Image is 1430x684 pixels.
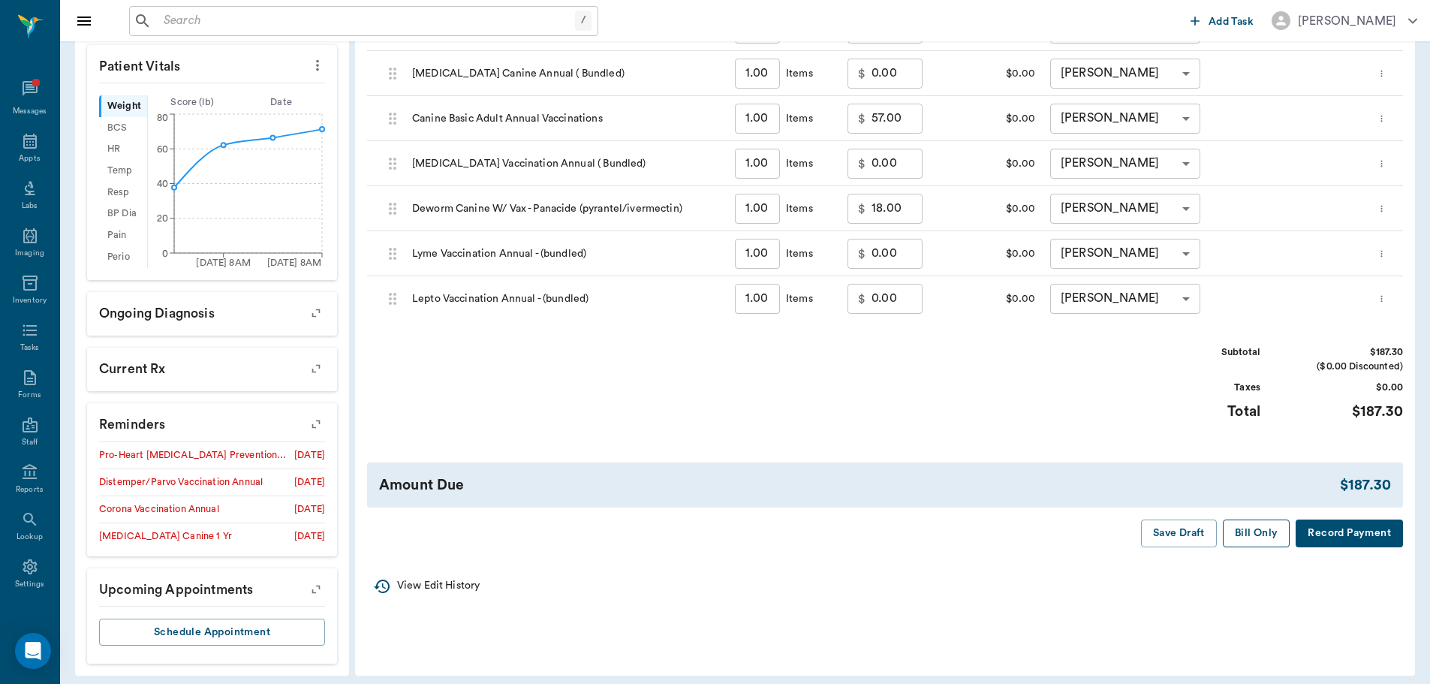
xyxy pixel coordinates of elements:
div: $0.00 [953,96,1043,141]
div: [PERSON_NAME] [1298,12,1396,30]
tspan: 0 [162,249,168,258]
div: Perio [99,246,147,268]
div: $187.30 [1290,401,1403,423]
input: 0.00 [872,59,923,89]
button: more [1373,106,1390,131]
div: $0.00 [953,141,1043,186]
p: Ongoing diagnosis [87,292,337,330]
div: Date [236,95,326,110]
div: Tasks [20,342,39,354]
tspan: 40 [157,179,168,188]
div: Messages [13,106,47,117]
p: $ [858,65,866,83]
input: Search [158,11,575,32]
p: $ [858,155,866,173]
div: $0.00 [1290,381,1403,395]
div: Pain [99,224,147,246]
button: more [1373,196,1390,221]
tspan: [DATE] 8AM [196,258,251,267]
button: Close drawer [69,6,99,36]
div: Amount Due [379,475,1340,496]
div: Settings [15,579,45,590]
button: Record Payment [1296,520,1403,547]
div: Weight [99,95,147,117]
div: Open Intercom Messenger [15,633,51,669]
button: Bill Only [1223,520,1290,547]
div: Distemper/Parvo Vaccination Annual [99,475,263,490]
div: Items [780,246,813,261]
div: Subtotal [1148,345,1260,360]
div: Items [780,291,813,306]
div: Inventory [13,295,47,306]
div: $187.30 [1340,475,1391,496]
p: Reminders [87,403,337,441]
tspan: [DATE] 8AM [267,258,322,267]
div: Deworm Canine W/ Vax - Panacide (pyrantel/ivermectin) [405,186,727,231]
button: more [1373,286,1390,312]
button: more [1373,241,1390,267]
p: View Edit History [397,578,480,594]
div: [PERSON_NAME] [1050,194,1200,224]
div: [DATE] [294,529,325,544]
div: $0.00 [953,186,1043,231]
div: Canine Basic Adult Annual Vaccinations [405,96,727,141]
div: ($0.00 Discounted) [1290,360,1403,374]
button: Add Task [1185,7,1260,35]
p: Patient Vitals [87,45,337,83]
div: $0.00 [953,231,1043,276]
div: [MEDICAL_DATA] Canine 1 Yr [99,529,232,544]
div: Items [780,156,813,171]
button: more [306,53,330,78]
button: more [1373,61,1390,86]
button: Schedule Appointment [99,619,325,646]
div: Temp [99,160,147,182]
div: HR [99,139,147,161]
div: BP Dia [99,203,147,225]
input: 0.00 [872,104,923,134]
div: Staff [22,437,38,448]
div: Forms [18,390,41,401]
tspan: 60 [157,144,168,153]
div: [DATE] [294,502,325,517]
div: Pro-Heart [MEDICAL_DATA] Prevention Injection - 6 months [99,448,288,463]
div: Taxes [1148,381,1260,395]
p: $ [858,110,866,128]
div: Reports [16,484,44,496]
p: $ [858,245,866,263]
div: Total [1148,401,1260,423]
div: $0.00 [953,51,1043,96]
div: [PERSON_NAME] [1050,104,1200,134]
input: 0.00 [872,194,923,224]
div: $0.00 [953,276,1043,321]
div: Lyme Vaccination Annual - (bundled) [405,231,727,276]
div: Score ( lb ) [148,95,237,110]
div: [PERSON_NAME] [1050,284,1200,314]
input: 0.00 [872,149,923,179]
div: Lookup [17,532,43,543]
div: [MEDICAL_DATA] Canine Annual ( Bundled) [405,51,727,96]
p: $ [858,290,866,308]
div: [DATE] [294,448,325,463]
div: Lepto Vaccination Annual - (bundled) [405,276,727,321]
input: 0.00 [872,239,923,269]
div: Items [780,111,813,126]
div: [PERSON_NAME] [1050,59,1200,89]
div: Imaging [15,248,44,259]
input: 0.00 [872,284,923,314]
p: Current Rx [87,348,337,385]
tspan: 80 [157,113,168,122]
button: more [1373,151,1390,176]
button: [PERSON_NAME] [1260,7,1429,35]
button: Save Draft [1141,520,1217,547]
div: Items [780,201,813,216]
div: [PERSON_NAME] [1050,149,1200,179]
div: BCS [99,117,147,139]
p: $ [858,200,866,218]
div: [MEDICAL_DATA] Vaccination Annual ( Bundled) [405,141,727,186]
div: [PERSON_NAME] [1050,239,1200,269]
div: Labs [22,200,38,212]
div: / [575,11,592,31]
div: Corona Vaccination Annual [99,502,219,517]
div: $187.30 [1290,345,1403,360]
div: Resp [99,182,147,203]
